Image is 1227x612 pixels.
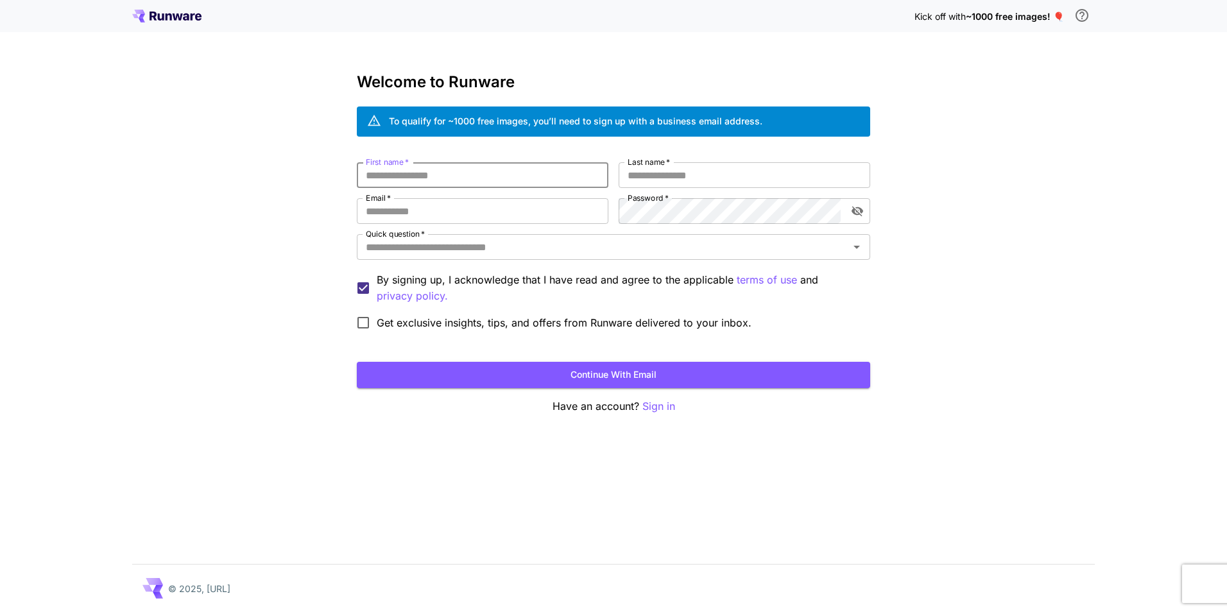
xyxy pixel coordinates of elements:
div: To qualify for ~1000 free images, you’ll need to sign up with a business email address. [389,114,762,128]
span: Get exclusive insights, tips, and offers from Runware delivered to your inbox. [377,315,751,330]
h3: Welcome to Runware [357,73,870,91]
label: Last name [628,157,670,167]
button: Sign in [642,398,675,414]
button: Open [848,238,866,256]
label: Quick question [366,228,425,239]
p: By signing up, I acknowledge that I have read and agree to the applicable and [377,272,860,304]
p: © 2025, [URL] [168,582,230,595]
p: privacy policy. [377,288,448,304]
span: Kick off with [914,11,966,22]
label: First name [366,157,409,167]
button: Continue with email [357,362,870,388]
button: By signing up, I acknowledge that I have read and agree to the applicable and privacy policy. [737,272,797,288]
label: Email [366,192,391,203]
p: Have an account? [357,398,870,414]
span: ~1000 free images! 🎈 [966,11,1064,22]
button: By signing up, I acknowledge that I have read and agree to the applicable terms of use and [377,288,448,304]
button: In order to qualify for free credit, you need to sign up with a business email address and click ... [1069,3,1095,28]
label: Password [628,192,669,203]
button: toggle password visibility [846,200,869,223]
p: terms of use [737,272,797,288]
